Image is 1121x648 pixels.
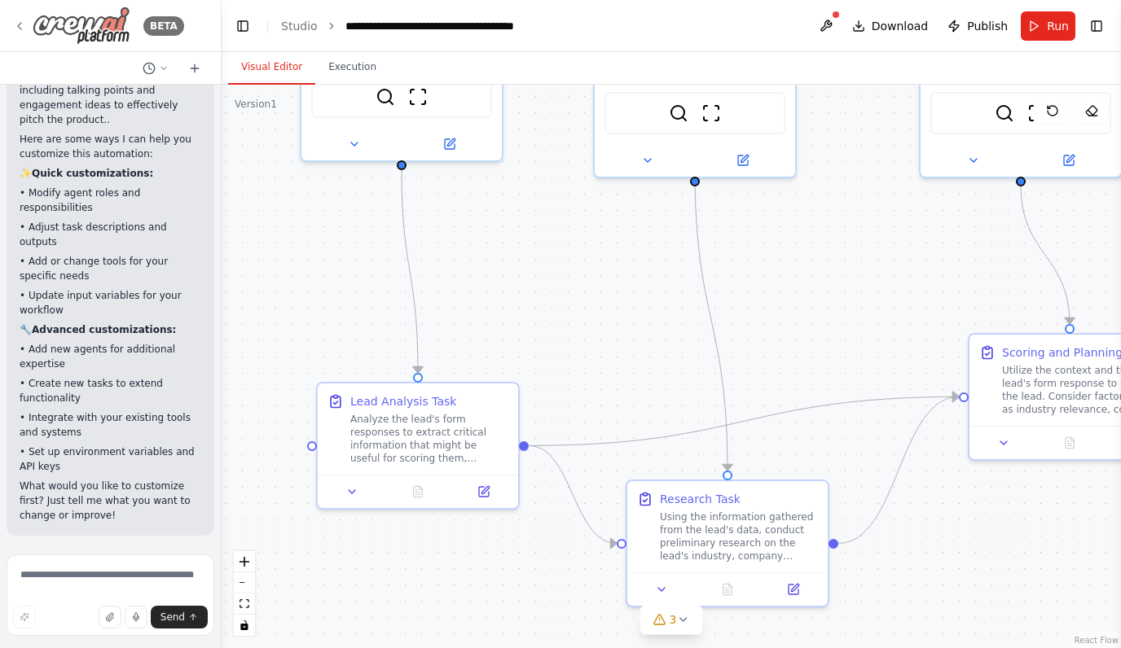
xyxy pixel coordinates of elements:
button: Start a new chat [182,59,208,78]
button: Improve this prompt [13,606,36,628]
g: Edge from 2b5b5285-4033-425c-8836-790a3dcb494f to 7d9d6927-5caa-4798-b660-0a8c68efe85c [1013,186,1078,324]
span: Run [1047,18,1069,34]
img: SerperDevTool [995,103,1014,123]
a: React Flow attribution [1075,636,1119,645]
button: 3 [640,605,703,635]
img: SerperDevTool [669,103,688,123]
button: Execution [315,50,389,85]
p: 🔧 [20,322,201,337]
span: 3 [670,611,677,628]
p: • Integrate with your existing tools and systems [20,410,201,440]
span: Publish [967,18,1008,34]
p: What would you like to customize first? Just tell me what you want to change or improve! [20,479,201,523]
button: Upload files [99,606,121,628]
img: ScrapeWebsiteTool [408,87,428,107]
button: Send [151,606,208,628]
button: fit view [234,593,255,615]
button: Open in side panel [403,134,495,154]
p: • Add new agents for additional expertise [20,342,201,371]
strong: Quick customizations: [32,168,153,179]
p: • Modify agent roles and responsibilities [20,186,201,215]
button: Switch to previous chat [136,59,175,78]
button: No output available [1035,433,1105,453]
button: Show right sidebar [1085,15,1108,37]
button: Open in side panel [1022,151,1114,170]
img: ScrapeWebsiteTool [1027,103,1047,123]
p: • Set up environment variables and API keys [20,444,201,474]
img: Logo [33,7,130,45]
div: Analyze the lead's form responses to extract critical information that might be useful for scorin... [350,413,508,465]
g: Edge from 14522d44-cf14-4517-a4a0-c5a12647f46c to b9147602-40dc-4afe-ae4f-75aed73cb5d6 [687,170,736,471]
a: Studio [281,20,318,33]
button: Run [1021,11,1075,41]
button: zoom in [234,551,255,572]
button: No output available [693,580,763,599]
g: Edge from b9147602-40dc-4afe-ae4f-75aed73cb5d6 to 7d9d6927-5caa-4798-b660-0a8c68efe85c [838,388,959,551]
img: ScrapeWebsiteTool [701,103,721,123]
div: React Flow controls [234,551,255,636]
button: Hide left sidebar [231,15,254,37]
button: Download [846,11,935,41]
button: Open in side panel [697,151,789,170]
div: BETA [143,16,184,36]
strong: Advanced customizations: [32,324,176,335]
button: Open in side panel [765,580,821,599]
div: Research TaskUsing the information gathered from the lead's data, conduct preliminary research on... [626,479,829,607]
button: No output available [384,482,453,501]
p: Here are some ways I can help you customize this automation: [20,132,201,161]
p: • Add or change tools for your specific needs [20,254,201,283]
p: ✨ [20,166,201,181]
div: Research Task [660,491,741,507]
p: • Adjust task descriptions and outputs [20,220,201,249]
p: • Create new tasks to extend functionality [20,376,201,405]
button: Publish [941,11,1014,41]
g: Edge from 89b06761-059f-4533-bf9b-7df6b5e6dc26 to 38a434b5-a8ee-47bb-81e6-944f5a87230e [393,170,426,373]
nav: breadcrumb [281,18,529,34]
div: Lead Analysis Task [350,393,456,409]
button: Open in side panel [455,482,512,501]
div: Version 1 [235,98,277,111]
button: toggle interactivity [234,615,255,636]
span: Download [872,18,929,34]
div: Lead Analysis TaskAnalyze the lead's form responses to extract critical information that might be... [316,382,520,510]
g: Edge from 38a434b5-a8ee-47bb-81e6-944f5a87230e to b9147602-40dc-4afe-ae4f-75aed73cb5d6 [529,437,617,551]
button: Visual Editor [228,50,315,85]
span: Send [160,611,185,624]
div: Using the information gathered from the lead's data, conduct preliminary research on the lead's i... [660,510,818,563]
g: Edge from 38a434b5-a8ee-47bb-81e6-944f5a87230e to 7d9d6927-5caa-4798-b660-0a8c68efe85c [529,388,959,453]
img: SerperDevTool [376,87,395,107]
button: zoom out [234,572,255,593]
p: • Update input variables for your workflow [20,288,201,317]
button: Click to speak your automation idea [125,606,147,628]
